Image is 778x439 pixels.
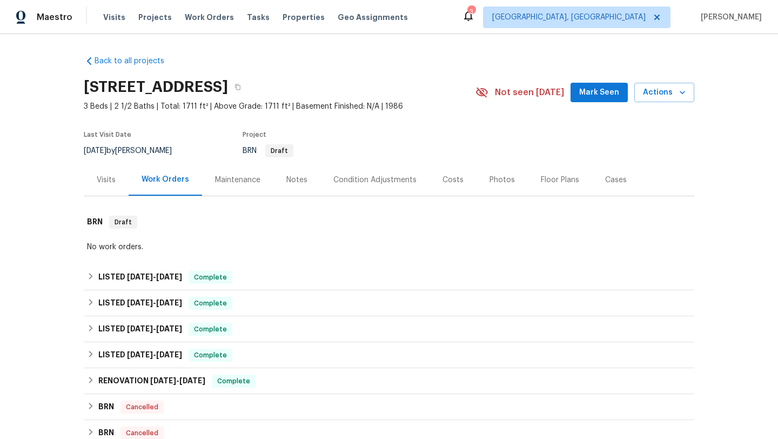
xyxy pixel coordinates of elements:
[122,402,163,413] span: Cancelled
[127,299,153,307] span: [DATE]
[492,12,646,23] span: [GEOGRAPHIC_DATA], [GEOGRAPHIC_DATA]
[127,325,153,332] span: [DATE]
[190,272,231,283] span: Complete
[84,144,185,157] div: by [PERSON_NAME]
[122,428,163,438] span: Cancelled
[541,175,579,185] div: Floor Plans
[442,175,464,185] div: Costs
[156,325,182,332] span: [DATE]
[84,316,694,342] div: LISTED [DATE]-[DATE]Complete
[103,12,125,23] span: Visits
[84,56,187,66] a: Back to all projects
[98,401,114,414] h6: BRN
[87,216,103,229] h6: BRN
[127,325,182,332] span: -
[127,299,182,307] span: -
[110,217,136,228] span: Draft
[150,377,205,384] span: -
[243,147,293,155] span: BRN
[84,342,694,368] div: LISTED [DATE]-[DATE]Complete
[266,148,292,154] span: Draft
[84,82,228,92] h2: [STREET_ADDRESS]
[87,242,691,252] div: No work orders.
[215,175,260,185] div: Maintenance
[84,131,131,138] span: Last Visit Date
[643,86,686,99] span: Actions
[84,394,694,420] div: BRN Cancelled
[283,12,325,23] span: Properties
[467,6,475,17] div: 3
[156,299,182,307] span: [DATE]
[495,87,564,98] span: Not seen [DATE]
[579,86,619,99] span: Mark Seen
[605,175,627,185] div: Cases
[185,12,234,23] span: Work Orders
[156,351,182,358] span: [DATE]
[138,12,172,23] span: Projects
[127,273,153,281] span: [DATE]
[84,290,694,316] div: LISTED [DATE]-[DATE]Complete
[190,298,231,309] span: Complete
[97,175,116,185] div: Visits
[338,12,408,23] span: Geo Assignments
[228,77,247,97] button: Copy Address
[634,83,694,103] button: Actions
[84,368,694,394] div: RENOVATION [DATE]-[DATE]Complete
[37,12,72,23] span: Maestro
[190,324,231,335] span: Complete
[243,131,266,138] span: Project
[190,350,231,361] span: Complete
[98,297,182,310] h6: LISTED
[98,323,182,336] h6: LISTED
[333,175,417,185] div: Condition Adjustments
[127,351,182,358] span: -
[213,376,254,387] span: Complete
[489,175,515,185] div: Photos
[142,174,189,185] div: Work Orders
[84,205,694,240] div: BRN Draft
[156,273,182,281] span: [DATE]
[84,147,106,155] span: [DATE]
[84,264,694,290] div: LISTED [DATE]-[DATE]Complete
[98,271,182,284] h6: LISTED
[127,351,153,358] span: [DATE]
[84,101,475,112] span: 3 Beds | 2 1/2 Baths | Total: 1711 ft² | Above Grade: 1711 ft² | Basement Finished: N/A | 1986
[696,12,762,23] span: [PERSON_NAME]
[286,175,307,185] div: Notes
[98,375,205,388] h6: RENOVATION
[179,377,205,384] span: [DATE]
[127,273,182,281] span: -
[98,349,182,362] h6: LISTED
[247,14,270,21] span: Tasks
[150,377,176,384] span: [DATE]
[571,83,628,103] button: Mark Seen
